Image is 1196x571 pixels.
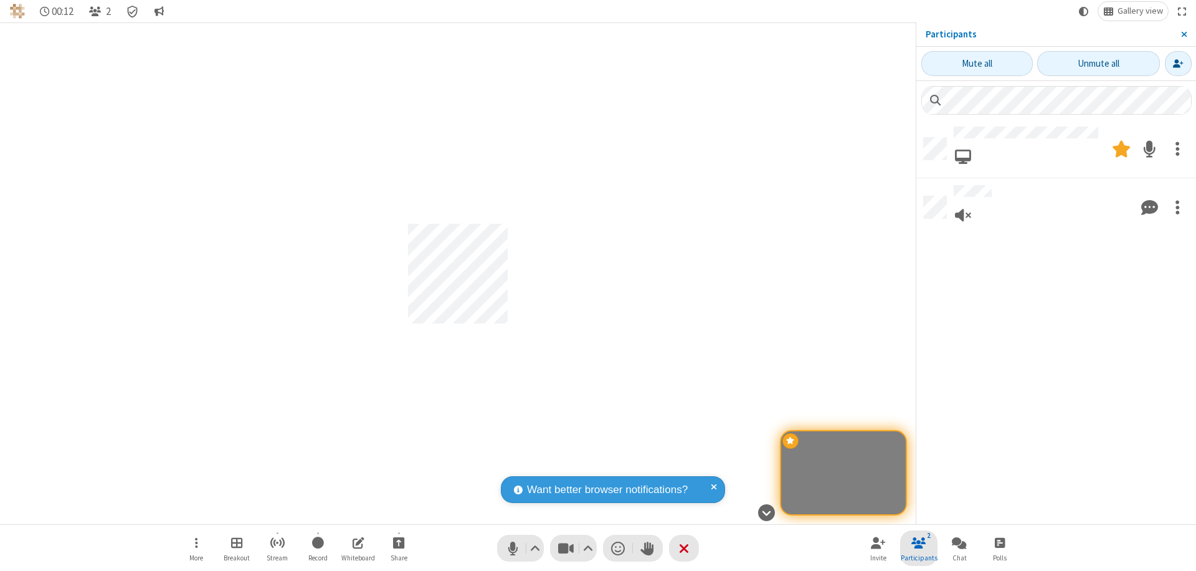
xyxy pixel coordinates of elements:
button: Start streaming [259,530,296,566]
button: Unmute all [1037,51,1160,76]
span: Record [308,554,328,562]
button: End or leave meeting [669,535,699,562]
button: Open menu [178,530,215,566]
p: Participants [926,27,1172,42]
span: 2 [106,6,111,17]
button: Mute (⌘+Shift+A) [497,535,544,562]
span: Chat [952,554,967,562]
span: Polls [993,554,1007,562]
button: Invite [1165,51,1192,76]
div: 2 [924,530,934,541]
button: Video setting [580,535,597,562]
img: QA Selenium DO NOT DELETE OR CHANGE [10,4,25,19]
button: Mute all [921,51,1033,76]
span: 00:12 [52,6,74,17]
button: Audio settings [527,535,544,562]
button: Joined via web browser [954,143,972,171]
button: Hide [753,497,779,527]
button: Raise hand [633,535,663,562]
button: Using system theme [1074,2,1094,21]
div: Meeting details Encryption enabled [121,2,145,21]
button: Close sidebar [1172,22,1196,46]
button: Conversation [149,2,169,21]
span: Participants [901,554,937,562]
button: Open shared whiteboard [339,530,377,566]
span: Want better browser notifications? [527,482,688,498]
button: Close participant list [900,530,937,566]
span: Share [391,554,407,562]
button: Stop video (⌘+Shift+V) [550,535,597,562]
span: Breakout [224,554,250,562]
button: Close participant list [83,2,116,21]
span: Stream [267,554,288,562]
button: Viewing only, no audio connected [954,201,972,229]
span: Whiteboard [341,554,375,562]
div: Timer [35,2,79,21]
button: Send a reaction [603,535,633,562]
span: More [189,554,203,562]
button: Manage Breakout Rooms [218,530,255,566]
span: Gallery view [1118,6,1163,16]
span: Invite [870,554,886,562]
button: Open chat [941,530,978,566]
button: Change layout [1098,2,1168,21]
button: Open poll [981,530,1018,566]
button: Start sharing [380,530,417,566]
button: Fullscreen [1173,2,1192,21]
button: Invite participants (⌘+Shift+I) [860,530,897,566]
button: Start recording [299,530,336,566]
